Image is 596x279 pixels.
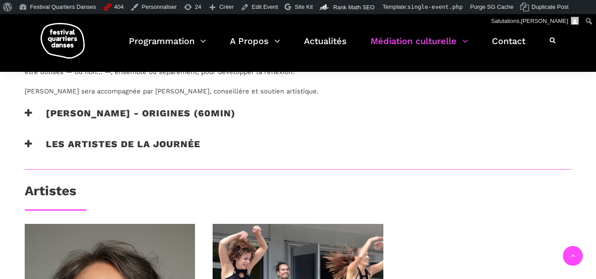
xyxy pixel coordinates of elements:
span: single-event.php [408,4,463,10]
span: Site Kit [295,4,313,10]
a: Médiation culturelle [371,33,468,60]
span: [PERSON_NAME] [521,18,568,24]
a: Contact [492,33,525,60]
a: Programmation [129,33,206,60]
h3: Les artistes de la journée [25,138,200,160]
a: Salutations, [488,14,582,28]
h3: [PERSON_NAME] - origines (60min) [25,108,236,130]
span: Rank Math SEO [333,4,375,11]
a: A Propos [230,33,280,60]
a: Actualités [304,33,347,60]
span: Au début, un prologue : l’autrice se présente et pose au moins une question liée à l’écriture, la... [25,26,371,76]
h3: Artistes [25,183,76,205]
img: logo-fqd-med [41,23,85,59]
span: [PERSON_NAME] sera accompagnée par [PERSON_NAME], conseillère et soutien artistique. [25,87,319,95]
